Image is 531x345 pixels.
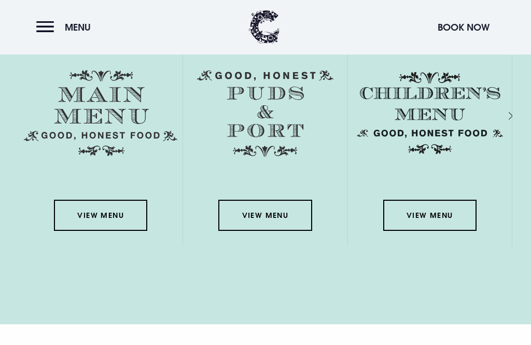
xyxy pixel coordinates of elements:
span: Menu [65,21,91,33]
a: View Menu [54,200,147,231]
img: Menu puds and port [197,71,333,158]
img: Childrens Menu 1 [353,71,507,157]
a: View Menu [383,200,477,231]
a: View Menu [218,200,312,231]
img: Clandeboye Lodge [249,10,280,44]
img: Menu main menu [24,71,177,157]
div: Next slide [495,108,505,123]
button: Menu [36,16,96,38]
button: Book Now [432,16,495,38]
